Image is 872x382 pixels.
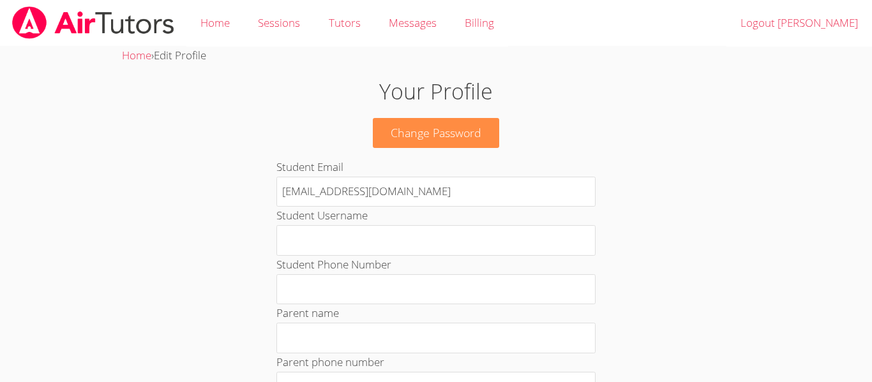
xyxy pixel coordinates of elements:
label: Student Username [276,208,368,223]
span: Edit Profile [154,48,206,62]
label: Student Phone Number [276,257,391,272]
a: Home [122,48,151,62]
h1: Your Profile [200,75,672,108]
a: Change Password [373,118,499,148]
img: airtutors_banner-c4298cdbf04f3fff15de1276eac7730deb9818008684d7c2e4769d2f7ddbe033.png [11,6,176,39]
div: › [122,47,750,65]
label: Parent phone number [276,355,384,369]
span: Messages [389,15,437,30]
label: Parent name [276,305,339,320]
label: Student Email [276,159,343,174]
